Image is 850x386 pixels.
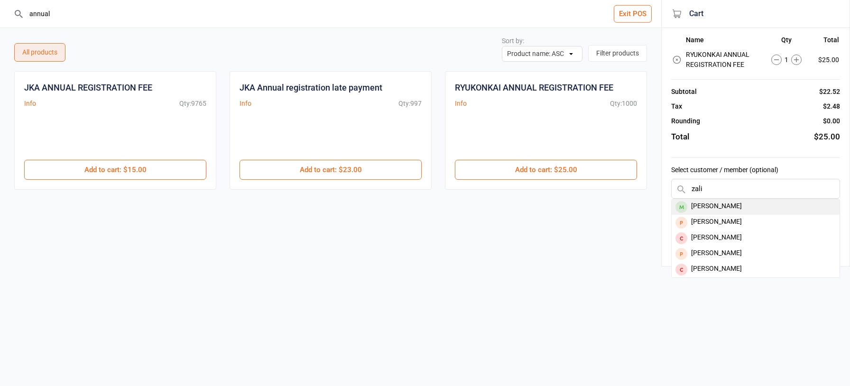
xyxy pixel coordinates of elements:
input: Search by name or scan member number [671,179,840,199]
th: Qty [762,36,810,47]
div: JKA ANNUAL REGISTRATION FEE [24,81,152,94]
div: RYUKONKAI ANNUAL REGISTRATION FEE [455,81,613,94]
button: Add to cart: $15.00 [24,160,206,180]
div: Qty: 997 [398,99,422,109]
label: Select customer / member (optional) [671,165,840,175]
div: [PERSON_NAME] [672,199,840,215]
div: Tax [671,101,682,111]
div: [PERSON_NAME] [672,215,840,230]
div: Qty: 9765 [179,99,206,109]
div: Total [671,131,689,143]
td: $25.00 [811,48,839,71]
div: Qty: 1000 [610,99,637,109]
button: Exit POS [614,5,652,23]
button: Info [24,99,36,109]
div: All products [14,43,65,62]
div: Subtotal [671,87,697,97]
div: [PERSON_NAME] [672,230,840,246]
button: Info [455,99,467,109]
div: Rounding [671,116,700,126]
div: 1 [762,55,810,65]
div: $2.48 [823,101,840,111]
th: Name [686,36,762,47]
th: Total [811,36,839,47]
button: Info [240,99,251,109]
button: Add to cart: $25.00 [455,160,637,180]
div: $25.00 [814,131,840,143]
div: [PERSON_NAME] [672,262,840,277]
div: JKA Annual registration late payment [240,81,382,94]
button: Filter products [588,45,647,62]
div: $0.00 [823,116,840,126]
label: Sort by: [502,37,524,45]
td: RYUKONKAI ANNUAL REGISTRATION FEE [686,48,762,71]
div: $22.52 [819,87,840,97]
button: Add to cart: $23.00 [240,160,422,180]
div: [PERSON_NAME] [672,246,840,262]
